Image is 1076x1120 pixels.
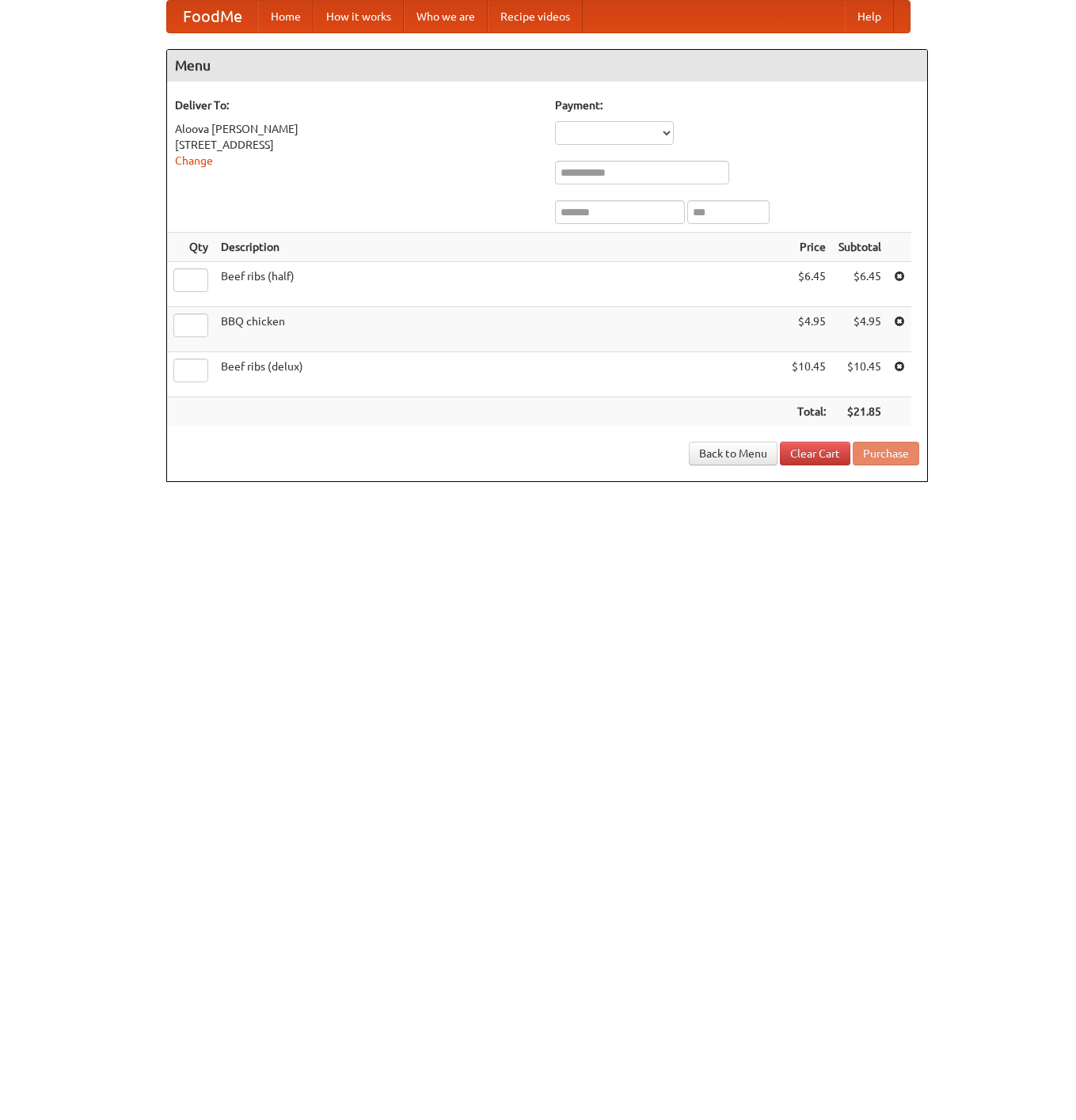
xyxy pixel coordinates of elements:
[167,233,215,262] th: Qty
[832,233,888,262] th: Subtotal
[167,50,927,82] h4: Menu
[853,442,919,465] button: Purchase
[555,97,919,113] h5: Payment:
[785,307,832,352] td: $4.95
[314,1,404,32] a: How it works
[488,1,583,32] a: Recipe videos
[175,154,213,167] a: Change
[175,121,539,137] div: Aloova [PERSON_NAME]
[845,1,894,32] a: Help
[258,1,314,32] a: Home
[832,307,888,352] td: $4.95
[780,442,850,465] a: Clear Cart
[785,262,832,307] td: $6.45
[832,397,888,427] th: $21.85
[785,397,832,427] th: Total:
[785,352,832,397] td: $10.45
[404,1,488,32] a: Who we are
[215,352,785,397] td: Beef ribs (delux)
[215,262,785,307] td: Beef ribs (half)
[689,442,778,465] a: Back to Menu
[832,262,888,307] td: $6.45
[832,352,888,397] td: $10.45
[785,233,832,262] th: Price
[167,1,258,32] a: FoodMe
[175,137,539,153] div: [STREET_ADDRESS]
[215,233,785,262] th: Description
[175,97,539,113] h5: Deliver To:
[215,307,785,352] td: BBQ chicken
